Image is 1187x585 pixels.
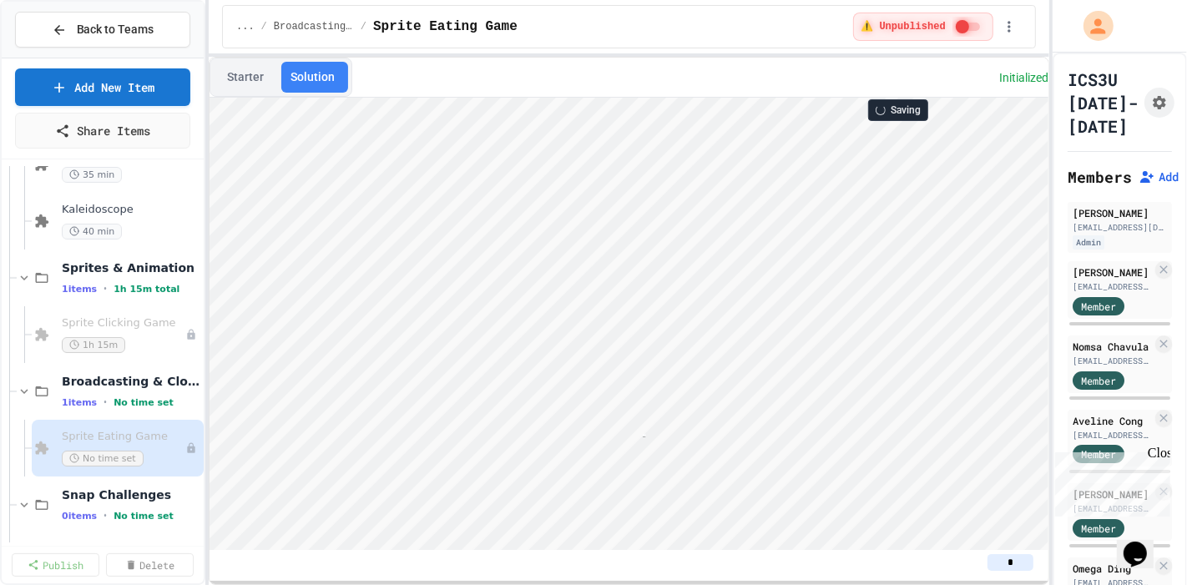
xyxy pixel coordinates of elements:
span: 0 items [62,511,97,522]
a: Delete [106,553,194,577]
span: 1h 15m [62,337,125,353]
div: [EMAIL_ADDRESS][DOMAIN_NAME] [1073,429,1152,441]
span: Snap Challenges [62,487,200,502]
span: • [104,282,107,295]
div: Unpublished [185,329,197,340]
span: 1 items [62,397,97,408]
div: [EMAIL_ADDRESS][DOMAIN_NAME] [1073,221,1167,234]
div: Aveline Cong [1073,413,1152,428]
div: Chat with us now!Close [7,7,115,106]
button: Solution [277,62,348,93]
span: 35 min [62,167,122,183]
span: • [104,509,107,522]
span: Back to Teams [77,21,154,38]
span: Broadcasting & Cloning [62,374,200,389]
button: Starter [214,62,277,93]
span: Kaleidoscope [62,203,200,217]
div: Nomsa Chavula [1073,339,1152,354]
button: Assignment Settings [1144,88,1174,118]
span: • [104,396,107,409]
div: Omega Ding [1073,561,1152,576]
div: Admin [1073,235,1104,250]
span: Member [1081,299,1116,314]
span: Broadcasting & Cloning [274,20,354,33]
button: Back to Teams [15,12,190,48]
div: [EMAIL_ADDRESS][DOMAIN_NAME] [1073,280,1152,293]
iframe: chat widget [1048,446,1170,517]
span: Saving [891,103,921,117]
h1: ICS3U [DATE]-[DATE] [1068,68,1138,138]
span: Sprite Eating Game [62,430,185,444]
iframe: chat widget [1117,518,1170,568]
h2: Members [1068,165,1132,189]
span: Sprites & Animation [62,260,200,275]
span: No time set [62,451,144,466]
div: Unpublished [185,442,197,454]
span: Initialized [999,71,1048,84]
iframe: Snap! Programming Environment [210,98,1048,550]
a: Publish [12,553,99,577]
button: Add [1139,169,1179,185]
span: Member [1081,521,1116,536]
div: My Account [1066,7,1118,45]
span: 40 min [62,224,122,240]
div: [PERSON_NAME] [1073,265,1152,280]
span: 1h 15m total [114,284,179,295]
span: No time set [114,511,174,522]
span: ⚠️ Unpublished [861,20,946,33]
span: ... [236,20,255,33]
div: [EMAIL_ADDRESS][DOMAIN_NAME] [1073,355,1152,367]
span: Sprite Eating Game [373,17,518,37]
span: 1 items [62,284,97,295]
span: / [361,20,366,33]
a: Share Items [15,113,190,149]
span: / [261,20,267,33]
div: [PERSON_NAME] [1073,205,1167,220]
span: Member [1081,373,1116,388]
span: Sprite Clicking Game [62,316,185,330]
span: No time set [114,397,174,408]
a: Add New Item [15,68,190,106]
div: ⚠️ Students cannot see this content! Click the toggle to publish it and make it visible to your c... [853,13,993,41]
